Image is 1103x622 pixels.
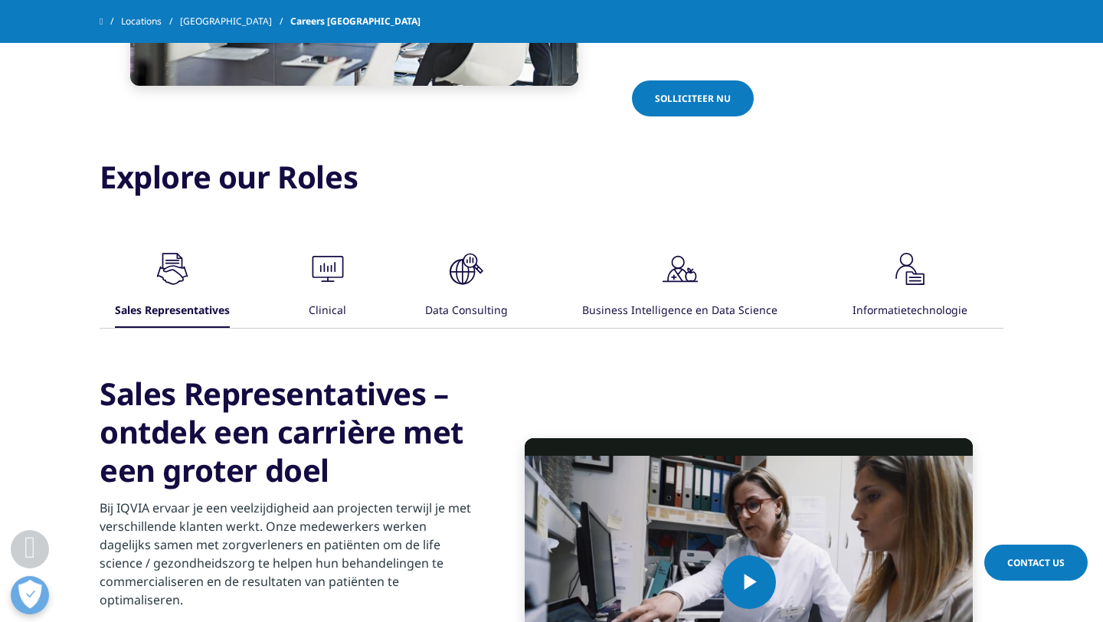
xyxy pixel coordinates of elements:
[655,92,731,105] span: Solliciteer nu
[423,246,508,328] button: Data Consulting
[115,295,230,328] div: Sales Representatives
[632,80,754,116] a: Solliciteer nu
[100,375,471,489] h3: Sales Representatives – ontdek een carrière met een groter doel
[113,246,230,328] button: Sales Representatives
[850,246,967,328] button: Informatietechnologie
[984,545,1088,581] a: Contact Us
[11,576,49,614] button: Voorkeuren openen
[853,295,967,328] div: Informatietechnologie
[309,295,346,328] div: Clinical
[180,8,290,35] a: [GEOGRAPHIC_DATA]
[1007,556,1065,569] span: Contact Us
[425,295,508,328] div: Data Consulting
[100,499,471,618] p: Bij IQVIA ervaar je een veelzijdigheid aan projecten terwijl je met verschillende klanten werkt. ...
[121,8,180,35] a: Locations
[100,158,1003,208] h3: Explore our Roles
[582,295,777,328] div: Business Intelligence en Data Science
[722,555,776,609] button: Play Video
[303,246,351,328] button: Clinical
[580,246,777,328] button: Business Intelligence en Data Science
[290,8,421,35] span: Careers [GEOGRAPHIC_DATA]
